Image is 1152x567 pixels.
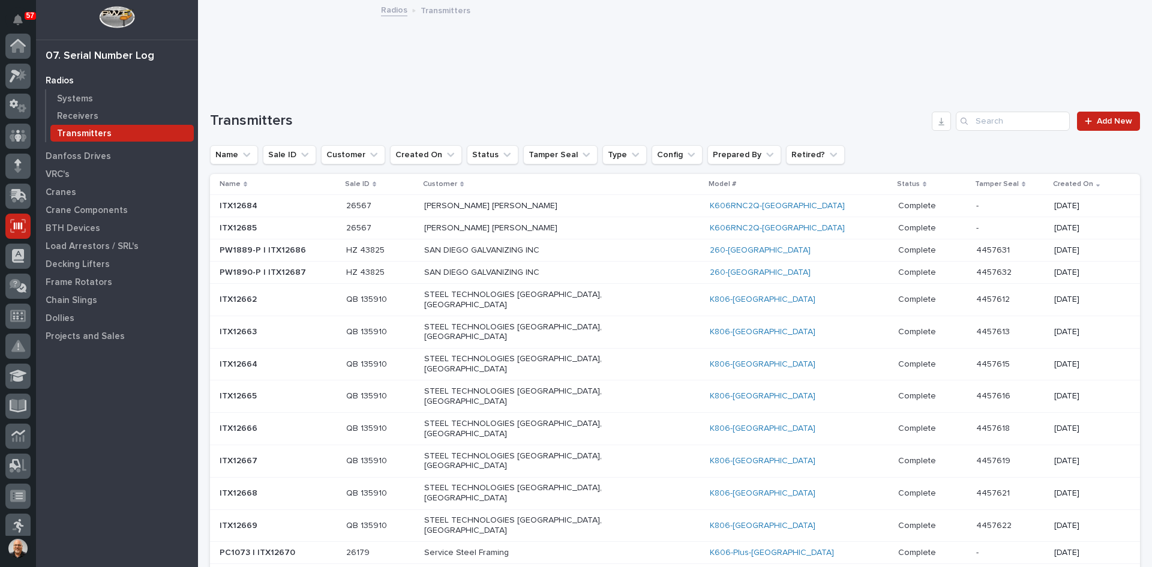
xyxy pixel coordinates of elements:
[210,262,1140,284] tr: PW1890-P | ITX12687PW1890-P | ITX12687 HZ 43825HZ 43825 SAN DIEGO GALVANIZING INC260-[GEOGRAPHIC_...
[710,521,815,531] a: K806-[GEOGRAPHIC_DATA]
[710,391,815,401] a: K806-[GEOGRAPHIC_DATA]
[898,325,938,337] p: Complete
[710,245,811,256] a: 260-[GEOGRAPHIC_DATA]
[220,243,308,256] p: PW1889-P | ITX12686
[36,255,198,273] a: Decking Lifters
[46,205,128,216] p: Crane Components
[220,221,259,233] p: ITX12685
[424,245,634,256] p: SAN DIEGO GALVANIZING INC
[220,421,260,434] p: ITX12666
[210,145,258,164] button: Name
[956,112,1070,131] input: Search
[1054,456,1121,466] p: [DATE]
[345,178,370,191] p: Sale ID
[786,145,845,164] button: Retired?
[424,268,634,278] p: SAN DIEGO GALVANIZING INC
[976,421,1012,434] p: 4457618
[423,178,457,191] p: Customer
[220,454,260,466] p: ITX12667
[210,217,1140,239] tr: ITX12685ITX12685 2656726567 [PERSON_NAME] [PERSON_NAME]K606RNC2Q-[GEOGRAPHIC_DATA] CompleteComple...
[898,486,938,499] p: Complete
[421,3,470,16] p: Transmitters
[1054,245,1121,256] p: [DATE]
[220,199,260,211] p: ITX12684
[1054,201,1121,211] p: [DATE]
[424,290,634,310] p: STEEL TECHNOLOGIES [GEOGRAPHIC_DATA], [GEOGRAPHIC_DATA]
[46,241,139,252] p: Load Arrestors / SRL's
[710,268,811,278] a: 260-[GEOGRAPHIC_DATA]
[346,486,389,499] p: QB 135910
[5,536,31,561] button: users-avatar
[523,145,598,164] button: Tamper Seal
[710,327,815,337] a: K806-[GEOGRAPHIC_DATA]
[710,548,834,558] a: K606-Plus-[GEOGRAPHIC_DATA]
[46,50,154,63] div: 07. Serial Number Log
[976,221,981,233] p: -
[57,128,112,139] p: Transmitters
[346,325,389,337] p: QB 135910
[976,389,1013,401] p: 4457616
[210,445,1140,478] tr: ITX12667ITX12667 QB 135910QB 135910 STEEL TECHNOLOGIES [GEOGRAPHIC_DATA], [GEOGRAPHIC_DATA]K806-[...
[210,542,1140,564] tr: PC1073 | ITX12670PC1073 | ITX12670 2617926179 Service Steel FramingK606-Plus-[GEOGRAPHIC_DATA] Co...
[220,357,260,370] p: ITX12664
[976,545,981,558] p: -
[46,223,100,234] p: BTH Devices
[897,178,920,191] p: Status
[15,14,31,34] div: Notifications57
[710,359,815,370] a: K806-[GEOGRAPHIC_DATA]
[898,357,938,370] p: Complete
[424,386,634,407] p: STEEL TECHNOLOGIES [GEOGRAPHIC_DATA], [GEOGRAPHIC_DATA]
[346,292,389,305] p: QB 135910
[346,518,389,531] p: QB 135910
[5,7,31,32] button: Notifications
[210,380,1140,413] tr: ITX12665ITX12665 QB 135910QB 135910 STEEL TECHNOLOGIES [GEOGRAPHIC_DATA], [GEOGRAPHIC_DATA]K806-[...
[46,107,198,124] a: Receivers
[467,145,518,164] button: Status
[36,291,198,309] a: Chain Slings
[346,389,389,401] p: QB 135910
[898,243,938,256] p: Complete
[710,201,845,211] a: K606RNC2Q-[GEOGRAPHIC_DATA]
[707,145,781,164] button: Prepared By
[46,259,110,270] p: Decking Lifters
[1054,327,1121,337] p: [DATE]
[210,348,1140,380] tr: ITX12664ITX12664 QB 135910QB 135910 STEEL TECHNOLOGIES [GEOGRAPHIC_DATA], [GEOGRAPHIC_DATA]K806-[...
[36,237,198,255] a: Load Arrestors / SRL's
[210,413,1140,445] tr: ITX12666ITX12666 QB 135910QB 135910 STEEL TECHNOLOGIES [GEOGRAPHIC_DATA], [GEOGRAPHIC_DATA]K806-[...
[46,313,74,324] p: Dollies
[46,151,111,162] p: Danfoss Drives
[36,327,198,345] a: Projects and Sales
[210,195,1140,217] tr: ITX12684ITX12684 2656726567 [PERSON_NAME] [PERSON_NAME]K606RNC2Q-[GEOGRAPHIC_DATA] CompleteComple...
[390,145,462,164] button: Created On
[602,145,647,164] button: Type
[220,325,259,337] p: ITX12663
[710,456,815,466] a: K806-[GEOGRAPHIC_DATA]
[424,419,634,439] p: STEEL TECHNOLOGIES [GEOGRAPHIC_DATA], [GEOGRAPHIC_DATA]
[710,424,815,434] a: K806-[GEOGRAPHIC_DATA]
[898,199,938,211] p: Complete
[424,322,634,343] p: STEEL TECHNOLOGIES [GEOGRAPHIC_DATA], [GEOGRAPHIC_DATA]
[36,201,198,219] a: Crane Components
[1054,391,1121,401] p: [DATE]
[424,354,634,374] p: STEEL TECHNOLOGIES [GEOGRAPHIC_DATA], [GEOGRAPHIC_DATA]
[46,277,112,288] p: Frame Rotators
[709,178,736,191] p: Model #
[424,201,634,211] p: [PERSON_NAME] [PERSON_NAME]
[976,199,981,211] p: -
[57,94,93,104] p: Systems
[976,454,1013,466] p: 4457619
[210,239,1140,262] tr: PW1889-P | ITX12686PW1889-P | ITX12686 HZ 43825HZ 43825 SAN DIEGO GALVANIZING INC260-[GEOGRAPHIC_...
[46,125,198,142] a: Transmitters
[220,178,241,191] p: Name
[898,421,938,434] p: Complete
[1097,117,1132,125] span: Add New
[36,165,198,183] a: VRC's
[1054,223,1121,233] p: [DATE]
[346,545,372,558] p: 26179
[976,357,1012,370] p: 4457615
[424,483,634,503] p: STEEL TECHNOLOGIES [GEOGRAPHIC_DATA], [GEOGRAPHIC_DATA]
[1077,112,1140,131] a: Add New
[1054,424,1121,434] p: [DATE]
[424,451,634,472] p: STEEL TECHNOLOGIES [GEOGRAPHIC_DATA], [GEOGRAPHIC_DATA]
[99,6,134,28] img: Workspace Logo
